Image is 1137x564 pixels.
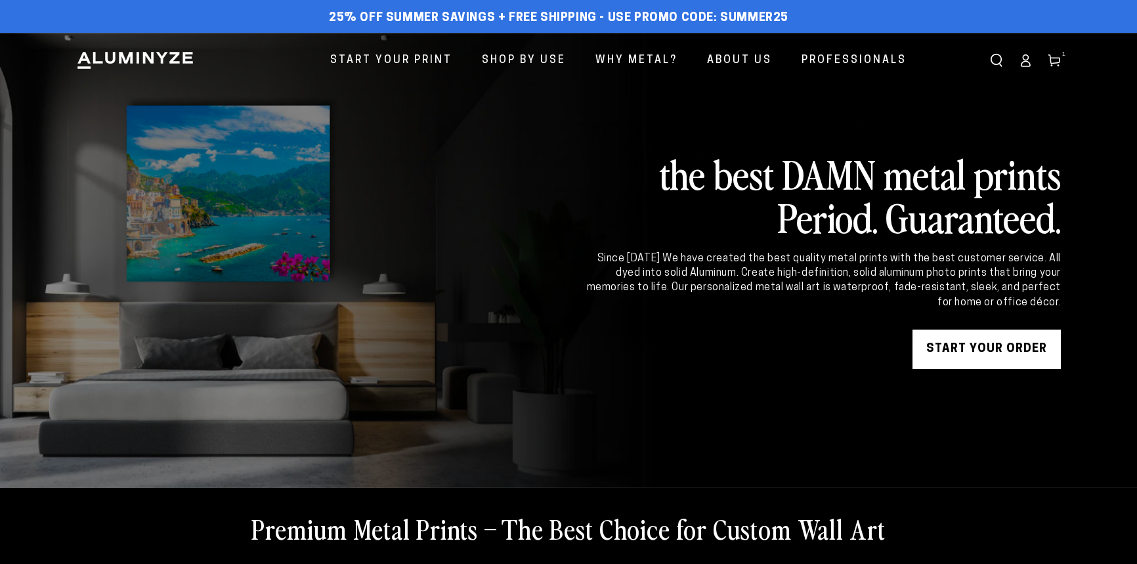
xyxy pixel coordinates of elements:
span: Professionals [802,51,907,70]
summary: Search our site [982,46,1011,75]
h2: Premium Metal Prints – The Best Choice for Custom Wall Art [251,511,886,546]
div: Since [DATE] We have created the best quality metal prints with the best customer service. All dy... [584,251,1061,311]
h2: the best DAMN metal prints Period. Guaranteed. [584,152,1061,238]
span: 1 [1062,50,1066,59]
span: Why Metal? [595,51,677,70]
a: Why Metal? [586,43,687,78]
span: Shop By Use [482,51,566,70]
a: About Us [697,43,782,78]
span: 25% off Summer Savings + Free Shipping - Use Promo Code: SUMMER25 [329,11,788,26]
a: START YOUR Order [912,330,1061,369]
a: Shop By Use [472,43,576,78]
a: Professionals [792,43,916,78]
img: Aluminyze [76,51,194,70]
span: Start Your Print [330,51,452,70]
a: Start Your Print [320,43,462,78]
span: About Us [707,51,772,70]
